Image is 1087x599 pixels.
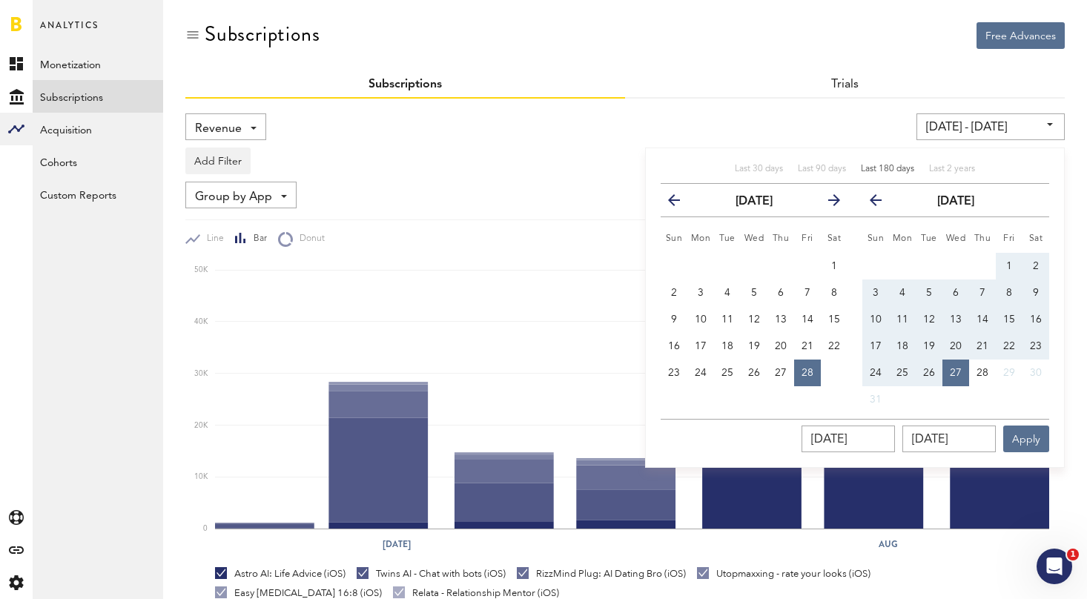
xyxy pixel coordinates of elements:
[691,234,711,243] small: Monday
[293,233,325,245] span: Donut
[821,333,848,360] button: 22
[870,394,882,405] span: 31
[942,333,969,360] button: 20
[357,567,506,580] div: Twins AI - Chat with bots (iOS)
[1022,306,1049,333] button: 16
[942,279,969,306] button: 6
[794,306,821,333] button: 14
[923,368,935,378] span: 26
[744,234,764,243] small: Wednesday
[741,279,767,306] button: 5
[775,314,787,325] span: 13
[200,233,224,245] span: Line
[195,116,242,142] span: Revenue
[996,360,1022,386] button: 29
[748,368,760,378] span: 26
[923,314,935,325] span: 12
[868,234,885,243] small: Sunday
[195,185,272,210] span: Group by App
[1067,549,1079,560] span: 1
[194,370,208,377] text: 30K
[889,333,916,360] button: 18
[778,288,784,298] span: 6
[794,333,821,360] button: 21
[661,360,687,386] button: 23
[695,341,707,351] span: 17
[1003,341,1015,351] span: 22
[687,279,714,306] button: 3
[831,261,837,271] span: 1
[798,165,846,173] span: Last 90 days
[1003,426,1049,452] button: Apply
[862,306,889,333] button: 10
[33,47,163,80] a: Monetization
[714,360,741,386] button: 25
[1030,341,1042,351] span: 23
[671,314,677,325] span: 9
[969,333,996,360] button: 21
[889,279,916,306] button: 4
[687,306,714,333] button: 10
[821,306,848,333] button: 15
[1030,314,1042,325] span: 16
[977,22,1065,49] button: Free Advances
[950,368,962,378] span: 27
[1029,234,1043,243] small: Saturday
[937,196,974,208] strong: [DATE]
[996,253,1022,279] button: 1
[893,234,913,243] small: Monday
[802,314,813,325] span: 14
[767,333,794,360] button: 20
[926,288,932,298] span: 5
[916,360,942,386] button: 26
[896,341,908,351] span: 18
[773,234,790,243] small: Thursday
[974,234,991,243] small: Thursday
[215,567,346,580] div: Astro AI: Life Advice (iOS)
[661,306,687,333] button: 9
[916,306,942,333] button: 12
[517,567,686,580] div: RizzMind Plug: AI Dating Bro (iOS)
[1022,360,1049,386] button: 30
[921,234,937,243] small: Tuesday
[194,318,208,325] text: 40K
[668,341,680,351] span: 16
[714,279,741,306] button: 4
[794,279,821,306] button: 7
[878,537,898,551] text: Aug
[862,279,889,306] button: 3
[916,333,942,360] button: 19
[979,288,985,298] span: 7
[40,16,99,47] span: Analytics
[767,306,794,333] button: 13
[751,288,757,298] span: 5
[1022,333,1049,360] button: 23
[741,360,767,386] button: 26
[33,80,163,113] a: Subscriptions
[889,306,916,333] button: 11
[828,341,840,351] span: 22
[194,422,208,429] text: 20K
[802,341,813,351] span: 21
[724,288,730,298] span: 4
[668,368,680,378] span: 23
[721,341,733,351] span: 18
[923,341,935,351] span: 19
[996,279,1022,306] button: 8
[969,306,996,333] button: 14
[899,288,905,298] span: 4
[873,288,879,298] span: 3
[369,79,442,90] a: Subscriptions
[1003,234,1015,243] small: Friday
[775,341,787,351] span: 20
[695,368,707,378] span: 24
[687,333,714,360] button: 17
[721,368,733,378] span: 25
[977,368,988,378] span: 28
[802,368,813,378] span: 28
[33,178,163,211] a: Custom Reports
[714,333,741,360] button: 18
[1006,261,1012,271] span: 1
[695,314,707,325] span: 10
[802,234,813,243] small: Friday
